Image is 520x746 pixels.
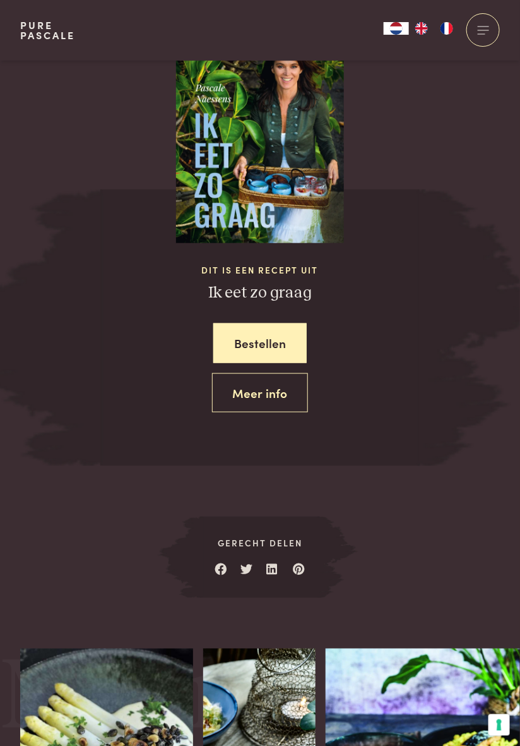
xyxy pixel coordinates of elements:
a: Meer info [212,373,309,413]
div: Language [384,22,409,35]
a: PurePascale [20,20,75,40]
a: Bestellen [213,323,307,363]
a: NL [384,22,409,35]
span: Dit is een recept uit [100,263,420,277]
span: Gerecht delen [200,537,320,550]
h3: Ik eet zo graag [100,283,420,303]
aside: Language selected: Nederlands [384,22,459,35]
a: FR [434,22,459,35]
button: Uw voorkeuren voor toestemming voor trackingtechnologieën [488,714,510,736]
a: EN [409,22,434,35]
ul: Language list [409,22,459,35]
